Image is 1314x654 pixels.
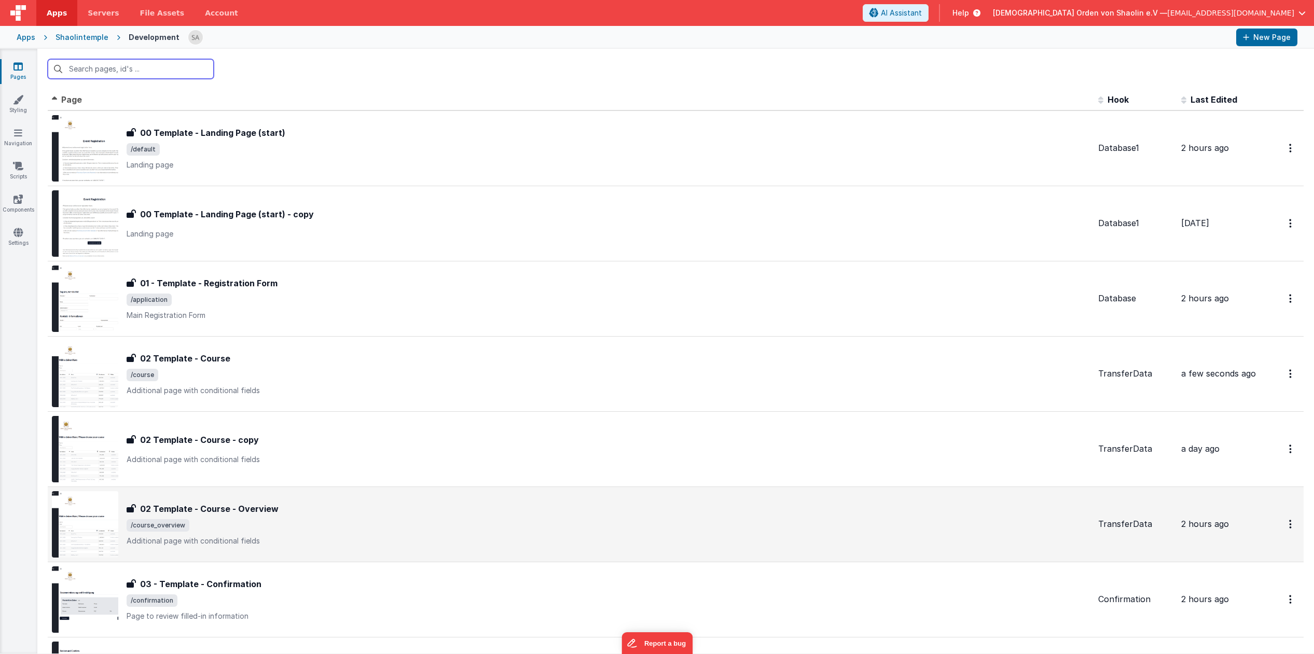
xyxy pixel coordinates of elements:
[140,352,230,365] h3: 02 Template - Course
[127,369,158,381] span: /course
[1181,293,1229,303] span: 2 hours ago
[61,94,82,105] span: Page
[127,143,160,156] span: /default
[88,8,119,18] span: Servers
[1283,438,1299,460] button: Options
[863,4,929,22] button: AI Assistant
[47,8,67,18] span: Apps
[17,32,35,43] div: Apps
[1181,519,1229,529] span: 2 hours ago
[127,594,177,607] span: /confirmation
[127,229,1090,239] p: Landing page
[1098,443,1173,455] div: TransferData
[140,503,279,515] h3: 02 Template - Course - Overview
[621,632,693,654] iframe: Marker.io feedback button
[1098,142,1173,154] div: Database1
[129,32,179,43] div: Development
[993,8,1167,18] span: [DEMOGRAPHIC_DATA] Orden von Shaolin e.V —
[1181,368,1256,379] span: a few seconds ago
[127,519,189,532] span: /course_overview
[127,536,1090,546] p: Additional page with conditional fields
[1283,213,1299,234] button: Options
[1283,137,1299,159] button: Options
[1098,368,1173,380] div: TransferData
[1167,8,1294,18] span: [EMAIL_ADDRESS][DOMAIN_NAME]
[140,208,314,220] h3: 00 Template - Landing Page (start) - copy
[127,310,1090,321] p: Main Registration Form
[1236,29,1297,46] button: New Page
[1181,443,1220,454] span: a day ago
[140,578,261,590] h3: 03 - Template - Confirmation
[188,30,203,45] img: e3e1eaaa3c942e69edc95d4236ce57bf
[127,611,1090,621] p: Page to review filled-in information
[1098,518,1173,530] div: TransferData
[1108,94,1129,105] span: Hook
[952,8,969,18] span: Help
[48,59,214,79] input: Search pages, id's ...
[1283,513,1299,535] button: Options
[993,8,1306,18] button: [DEMOGRAPHIC_DATA] Orden von Shaolin e.V — [EMAIL_ADDRESS][DOMAIN_NAME]
[1181,143,1229,153] span: 2 hours ago
[1098,293,1173,304] div: Database
[1283,589,1299,610] button: Options
[127,160,1090,170] p: Landing page
[1098,593,1173,605] div: Confirmation
[56,32,108,43] div: Shaolintemple
[1181,594,1229,604] span: 2 hours ago
[127,454,1090,465] p: Additional page with conditional fields
[140,434,259,446] h3: 02 Template - Course - copy
[127,385,1090,396] p: Additional page with conditional fields
[1191,94,1237,105] span: Last Edited
[127,294,172,306] span: /application
[1181,218,1209,228] span: [DATE]
[1283,288,1299,309] button: Options
[1283,363,1299,384] button: Options
[1098,217,1173,229] div: Database1
[881,8,922,18] span: AI Assistant
[140,277,278,289] h3: 01 - Template - Registration Form
[140,8,185,18] span: File Assets
[140,127,285,139] h3: 00 Template - Landing Page (start)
